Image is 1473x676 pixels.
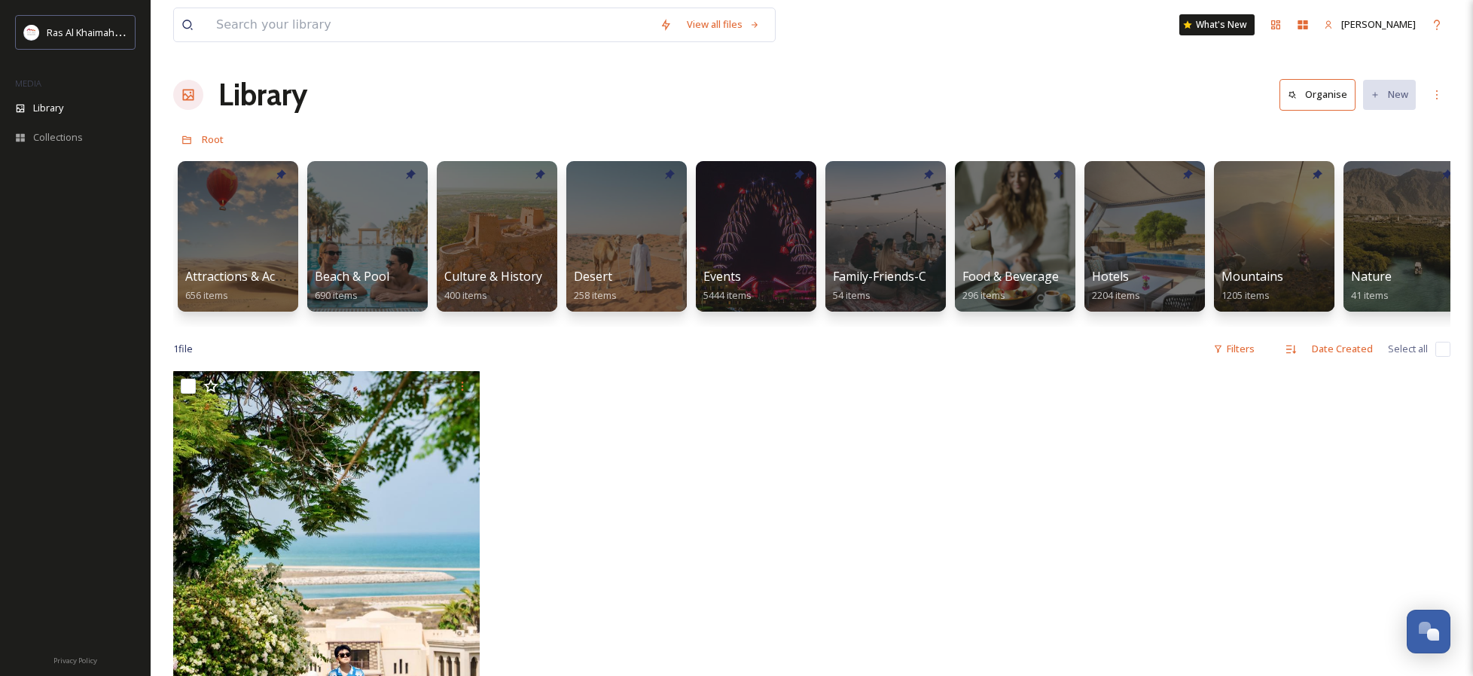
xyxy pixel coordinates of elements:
span: Desert [574,268,612,285]
a: Root [202,130,224,148]
button: Open Chat [1407,610,1450,653]
span: 5444 items [703,288,752,302]
a: Nature41 items [1351,269,1392,302]
span: 1205 items [1221,288,1270,302]
span: Nature [1351,268,1392,285]
input: Search your library [209,8,652,41]
a: Organise [1279,79,1363,110]
a: Attractions & Activities656 items [185,269,312,302]
span: 296 items [962,288,1005,302]
span: 690 items [315,288,358,302]
span: Collections [33,130,83,145]
span: Food & Beverage [962,268,1059,285]
span: 54 items [833,288,871,302]
span: MEDIA [15,78,41,89]
span: Select all [1388,342,1428,356]
span: 400 items [444,288,487,302]
a: Beach & Pool690 items [315,269,389,302]
span: [PERSON_NAME] [1341,17,1416,31]
span: 2204 items [1092,288,1140,302]
button: New [1363,80,1416,109]
a: Mountains1205 items [1221,269,1283,302]
a: Culture & History400 items [444,269,542,302]
div: Filters [1206,334,1262,364]
span: Culture & History [444,268,542,285]
a: View all files [679,10,767,39]
span: 656 items [185,288,228,302]
a: Family-Friends-Couple-Solo54 items [833,269,988,302]
span: Mountains [1221,268,1283,285]
div: Date Created [1304,334,1380,364]
span: Ras Al Khaimah Tourism Development Authority [47,25,260,39]
span: 258 items [574,288,617,302]
a: Hotels2204 items [1092,269,1140,302]
a: Desert258 items [574,269,617,302]
a: Events5444 items [703,269,752,302]
button: Organise [1279,79,1356,110]
span: 41 items [1351,288,1389,302]
span: Privacy Policy [53,656,97,665]
span: Root [202,132,224,146]
a: [PERSON_NAME] [1316,10,1423,39]
a: Privacy Policy [53,650,97,668]
span: Family-Friends-Couple-Solo [833,268,988,285]
a: Library [218,72,307,117]
a: What's New [1179,14,1255,35]
a: Food & Beverage296 items [962,269,1059,302]
img: Logo_RAKTDA_RGB-01.png [24,25,39,40]
span: Beach & Pool [315,268,389,285]
span: Library [33,101,63,115]
span: 1 file [173,342,193,356]
span: Events [703,268,741,285]
span: Hotels [1092,268,1129,285]
span: Attractions & Activities [185,268,312,285]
